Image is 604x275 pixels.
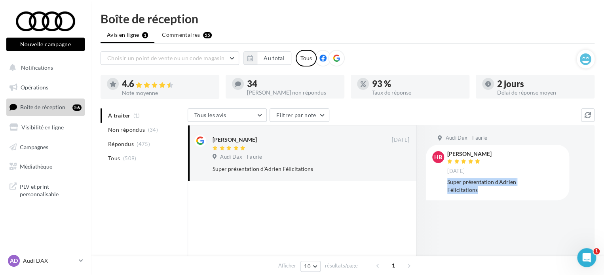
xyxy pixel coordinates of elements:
[300,261,321,272] button: 10
[72,104,82,111] div: 56
[304,263,311,269] span: 10
[10,257,18,265] span: AD
[447,178,563,194] div: Super présentation d’Adrien Félicitations
[447,168,465,175] span: [DATE]
[6,253,85,268] a: AD Audi DAX
[107,55,224,61] span: Choisir un point de vente ou un code magasin
[162,31,200,39] span: Commentaires
[577,248,596,267] iframe: Intercom live chat
[5,99,86,116] a: Boîte de réception56
[21,84,48,91] span: Opérations
[278,262,296,269] span: Afficher
[5,178,86,201] a: PLV et print personnalisable
[23,257,76,265] p: Audi DAX
[5,79,86,96] a: Opérations
[6,38,85,51] button: Nouvelle campagne
[5,158,86,175] a: Médiathèque
[20,163,52,170] span: Médiathèque
[5,119,86,136] a: Visibilité en ligne
[243,51,291,65] button: Au total
[20,181,82,198] span: PLV et print personnalisable
[392,137,409,144] span: [DATE]
[213,136,257,144] div: [PERSON_NAME]
[445,135,487,142] span: Audi Dax - Faurie
[21,64,53,71] span: Notifications
[593,248,600,254] span: 1
[257,51,291,65] button: Au total
[247,80,338,88] div: 34
[101,51,239,65] button: Choisir un point de vente ou un code magasin
[434,153,442,161] span: HB
[447,151,492,157] div: [PERSON_NAME]
[194,112,226,118] span: Tous les avis
[497,90,588,95] div: Délai de réponse moyen
[21,124,64,131] span: Visibilité en ligne
[108,140,134,148] span: Répondus
[122,80,213,89] div: 4.6
[137,141,150,147] span: (475)
[20,143,48,150] span: Campagnes
[372,80,463,88] div: 93 %
[122,90,213,96] div: Note moyenne
[148,127,158,133] span: (34)
[203,32,212,38] div: 55
[296,50,317,66] div: Tous
[387,259,400,272] span: 1
[123,155,137,161] span: (509)
[188,108,267,122] button: Tous les avis
[497,80,588,88] div: 2 jours
[270,108,329,122] button: Filtrer par note
[20,104,65,110] span: Boîte de réception
[5,139,86,156] a: Campagnes
[5,59,83,76] button: Notifications
[101,13,595,25] div: Boîte de réception
[247,90,338,95] div: [PERSON_NAME] non répondus
[325,262,358,269] span: résultats/page
[220,154,262,161] span: Audi Dax - Faurie
[372,90,463,95] div: Taux de réponse
[108,126,145,134] span: Non répondus
[108,154,120,162] span: Tous
[213,165,358,173] div: Super présentation d’Adrien Félicitations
